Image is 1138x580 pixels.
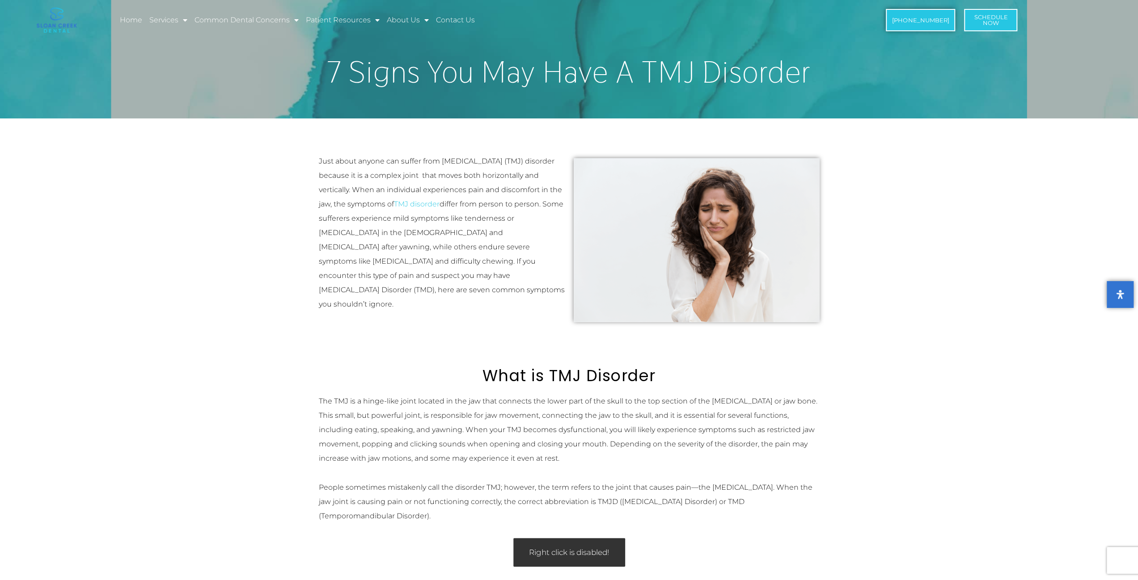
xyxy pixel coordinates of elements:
[193,10,300,30] a: Common Dental Concerns
[118,10,785,30] nav: Menu
[385,10,430,30] a: About Us
[37,8,77,33] img: logo
[305,10,381,30] a: Patient Resources
[1107,281,1134,308] button: Open Accessibility Panel
[148,10,189,30] a: Services
[886,9,955,31] a: [PHONE_NUMBER]
[319,154,565,311] p: Just about anyone can suffer from [MEDICAL_DATA] (TMJ) disorder because it is a complex joint tha...
[394,200,440,208] a: TMJ disorder
[319,480,820,523] p: People sometimes mistakenly call the disorder TMJ; however, the term refers to the joint that cau...
[319,366,820,385] h2: What is TMJ Disorder
[118,10,144,30] a: Home
[892,17,949,23] span: [PHONE_NUMBER]
[513,538,625,567] div: Right click is disabled!
[964,9,1017,31] a: ScheduleNow
[319,394,820,466] p: The TMJ is a hinge-like joint located in the jaw that connects the lower part of the skull to the...
[974,14,1007,26] span: Schedule Now
[319,56,820,87] h1: 7 Signs You May Have A TMJ Disorder
[435,10,476,30] a: Contact Us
